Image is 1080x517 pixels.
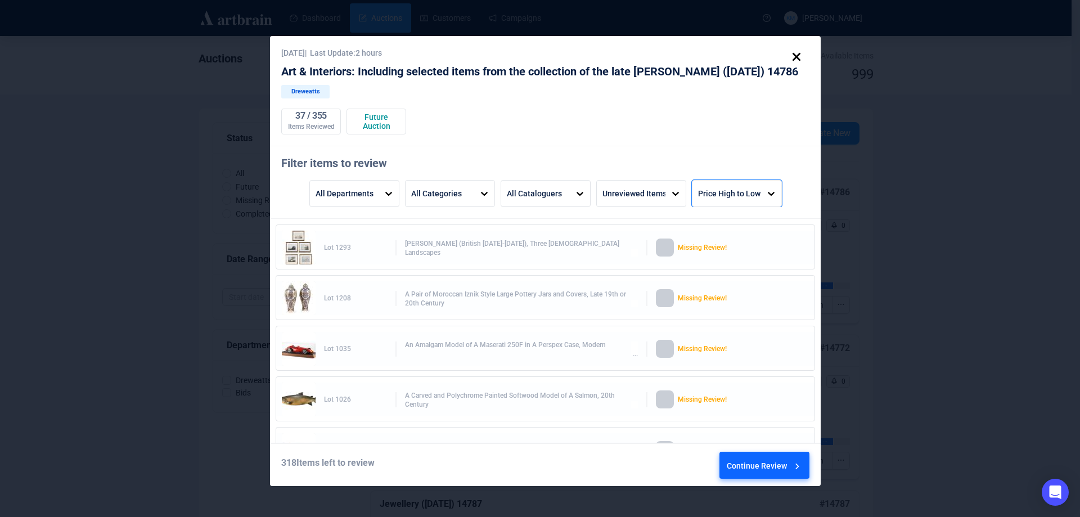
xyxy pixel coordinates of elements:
[411,184,462,203] div: All Categories
[727,452,803,483] div: Continue Review
[282,231,316,264] img: 1293_1.jpg
[316,184,373,203] div: All Departments
[324,239,387,257] div: Lot 1293
[352,113,401,131] div: Future Auction
[282,383,316,416] img: 1026_1.jpg
[602,184,667,203] div: Unreviewed Items
[282,433,316,467] img: 1316_1.jpg
[281,158,809,174] div: Filter items to review
[282,332,316,366] img: 1035_1.jpg
[698,184,760,203] div: Price High to Low
[678,340,769,358] div: Missing Review!
[281,65,809,78] div: Art & Interiors: Including selected items from the collection of the late [PERSON_NAME] ([DATE]) ...
[405,391,637,408] div: A Carved and Polychrome Painted Softwood Model of A Salmon, 20th Century
[1042,479,1069,506] div: Open Intercom Messenger
[678,390,769,408] div: Missing Review!
[281,458,412,471] div: 318 Items left to review
[678,289,769,307] div: Missing Review!
[281,85,330,98] div: Dreweatts
[324,391,387,408] div: Lot 1026
[282,123,340,132] div: Items Reviewed
[324,340,387,358] div: Lot 1035
[405,340,637,358] div: An Amalgam Model of A Maserati 250F in A Perspex Case, Modern
[405,290,637,307] div: A Pair of Moroccan Iznik Style Large Pottery Jars and Covers, Late 19th or 20th Century
[405,442,637,459] div: A Silver-Bronze and Glass Topped Coffee Table, Circa [DATE]
[507,184,562,203] div: All Cataloguers
[281,47,809,59] div: [DATE] | Last Update: 2 hours
[282,109,340,123] div: 37 / 355
[678,239,769,257] div: Missing Review!
[719,452,809,479] button: Continue Review
[678,441,769,459] div: Missing Review!
[324,442,387,459] div: Lot 1316
[282,281,316,315] img: 1208_1.jpg
[405,239,637,257] div: [PERSON_NAME] (British [DATE]-[DATE]), Three [DEMOGRAPHIC_DATA] Landscapes
[324,290,387,307] div: Lot 1208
